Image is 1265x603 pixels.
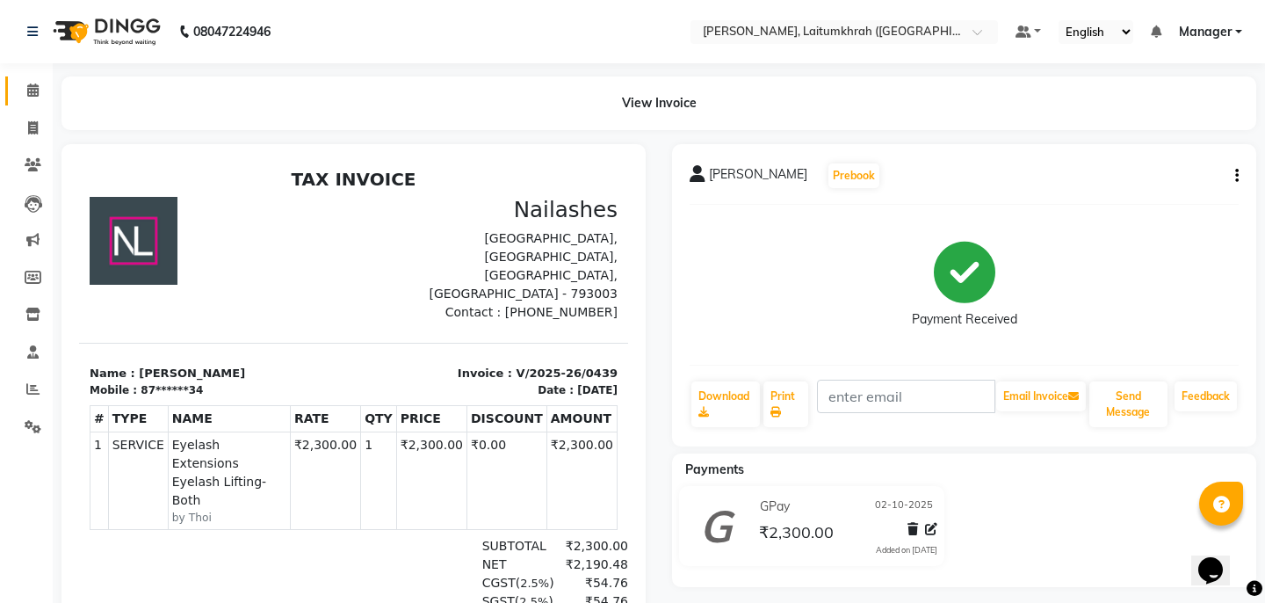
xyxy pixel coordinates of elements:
[11,203,264,221] p: Name : [PERSON_NAME]
[471,449,549,486] div: ₹2,300.00
[1175,381,1237,411] a: Feedback
[11,243,30,270] th: #
[393,486,471,505] div: Paid
[211,243,281,270] th: RATE
[393,375,471,394] div: SUBTOTAL
[211,270,281,367] td: ₹2,300.00
[691,381,760,427] a: Download
[817,380,994,413] input: enter email
[286,35,539,61] h3: Nailashes
[403,414,437,428] span: CGST
[498,221,539,236] div: [DATE]
[11,270,30,367] td: 1
[282,243,318,270] th: QTY
[467,243,538,270] th: AMOUNT
[912,310,1017,329] div: Payment Received
[440,433,469,447] span: 2.5%
[317,270,387,367] td: ₹2,300.00
[393,449,471,486] div: GRAND TOTAL
[996,381,1086,411] button: Email Invoice
[876,544,937,556] div: Added on [DATE]
[89,243,211,270] th: NAME
[471,412,549,431] div: ₹54.76
[11,221,58,236] div: Mobile :
[286,68,539,142] p: [GEOGRAPHIC_DATA], [GEOGRAPHIC_DATA], [GEOGRAPHIC_DATA], [GEOGRAPHIC_DATA] - 793003
[282,270,318,367] td: 1
[29,270,89,367] td: SERVICE
[93,274,207,348] span: Eyelash Extensions Eyelash Lifting-Both
[29,243,89,270] th: TYPE
[388,243,468,270] th: DISCOUNT
[760,498,790,516] span: GPay
[393,394,471,412] div: NET
[11,7,539,28] h2: TAX INVOICE
[459,221,495,236] div: Date :
[1179,23,1232,41] span: Manager
[388,270,468,367] td: ₹0.00
[393,431,471,449] div: ( )
[441,415,470,428] span: 2.5%
[393,412,471,431] div: ( )
[471,375,549,394] div: ₹2,300.00
[763,381,808,427] a: Print
[1089,381,1167,427] button: Send Message
[45,7,165,56] img: logo
[471,394,549,412] div: ₹2,190.48
[286,142,539,160] p: Contact : [PHONE_NUMBER]
[828,163,879,188] button: Prebook
[471,486,549,505] div: ₹2,300.00
[685,461,744,477] span: Payments
[61,76,1256,130] div: View Invoice
[709,165,807,190] span: [PERSON_NAME]
[467,270,538,367] td: ₹2,300.00
[759,522,834,547] span: ₹2,300.00
[93,348,207,364] small: by Thoi
[1191,533,1247,585] iframe: chat widget
[193,7,271,56] b: 08047224946
[471,431,549,449] div: ₹54.76
[875,498,933,516] span: 02-10-2025
[403,432,436,447] span: SGST
[317,243,387,270] th: PRICE
[286,203,539,221] p: Invoice : V/2025-26/0439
